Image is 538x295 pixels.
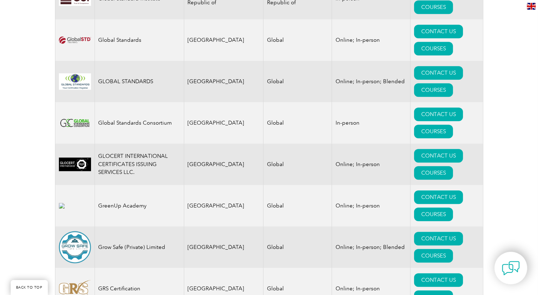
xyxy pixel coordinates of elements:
[414,232,463,245] a: CONTACT US
[414,190,463,204] a: CONTACT US
[263,226,332,268] td: Global
[414,149,463,162] a: CONTACT US
[184,185,263,226] td: [GEOGRAPHIC_DATA]
[332,226,411,268] td: Online; In-person; Blended
[414,83,453,97] a: COURSES
[332,144,411,185] td: Online; In-person
[527,3,536,10] img: en
[414,166,453,180] a: COURSES
[332,61,411,102] td: Online; In-person; Blended
[95,19,184,61] td: Global Standards
[414,273,463,287] a: CONTACT US
[414,66,463,80] a: CONTACT US
[502,259,520,277] img: contact-chat.png
[332,19,411,61] td: Online; In-person
[263,144,332,185] td: Global
[184,19,263,61] td: [GEOGRAPHIC_DATA]
[95,144,184,185] td: GLOCERT INTERNATIONAL CERTIFICATES ISSUING SERVICES LLC.
[263,185,332,226] td: Global
[332,185,411,226] td: Online; In-person
[184,102,263,144] td: [GEOGRAPHIC_DATA]
[263,61,332,102] td: Global
[263,102,332,144] td: Global
[59,203,91,209] img: 62d0ecee-e7b0-ea11-a812-000d3ae11abd-logo.jpg
[95,185,184,226] td: GreenUp Academy
[184,61,263,102] td: [GEOGRAPHIC_DATA]
[414,42,453,55] a: COURSES
[184,226,263,268] td: [GEOGRAPHIC_DATA]
[332,102,411,144] td: In-person
[59,36,91,43] img: ef2924ac-d9bc-ea11-a814-000d3a79823d-logo.png
[414,249,453,262] a: COURSES
[263,19,332,61] td: Global
[11,280,48,295] a: BACK TO TOP
[95,226,184,268] td: Grow Safe (Private) Limited
[59,114,91,131] img: 49030bbf-2278-ea11-a811-000d3ae11abd-logo.png
[414,207,453,221] a: COURSES
[59,157,91,171] img: a6c54987-dab0-ea11-a812-000d3ae11abd-logo.png
[414,0,453,14] a: COURSES
[184,144,263,185] td: [GEOGRAPHIC_DATA]
[59,73,91,90] img: 2b2a24ac-d9bc-ea11-a814-000d3a79823d-logo.jpg
[59,231,91,263] img: 135759db-fb26-f011-8c4d-00224895b3bc-logo.png
[414,107,463,121] a: CONTACT US
[414,25,463,38] a: CONTACT US
[95,102,184,144] td: Global Standards Consortium
[414,125,453,138] a: COURSES
[95,61,184,102] td: GLOBAL STANDARDS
